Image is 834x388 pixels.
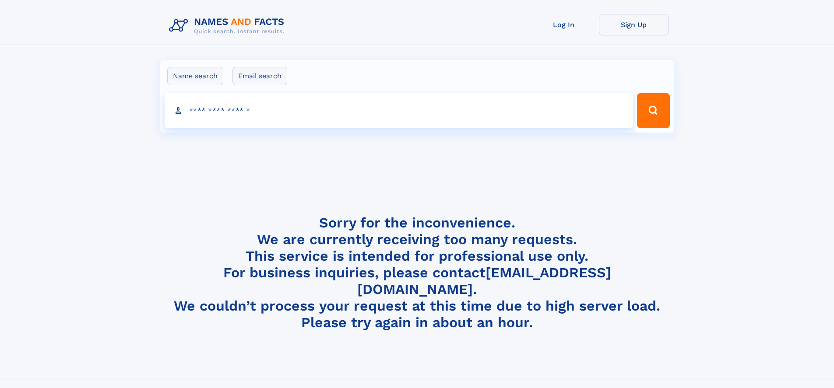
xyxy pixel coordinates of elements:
[232,67,287,85] label: Email search
[165,93,633,128] input: search input
[529,14,599,35] a: Log In
[167,67,223,85] label: Name search
[165,214,669,331] h4: Sorry for the inconvenience. We are currently receiving too many requests. This service is intend...
[165,14,292,38] img: Logo Names and Facts
[599,14,669,35] a: Sign Up
[637,93,669,128] button: Search Button
[357,264,611,297] a: [EMAIL_ADDRESS][DOMAIN_NAME]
